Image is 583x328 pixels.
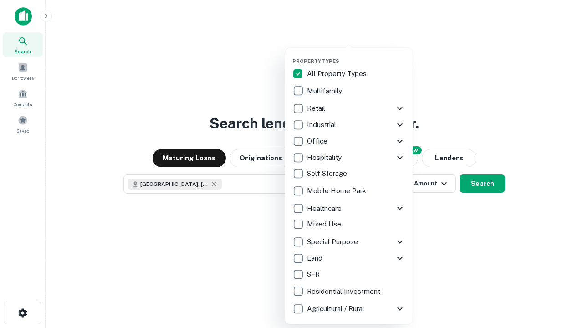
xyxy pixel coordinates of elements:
p: SFR [307,269,322,280]
p: Healthcare [307,203,343,214]
div: Healthcare [292,200,405,216]
div: Hospitality [292,149,405,166]
p: Multifamily [307,86,344,97]
p: Office [307,136,329,147]
div: Retail [292,100,405,117]
p: Industrial [307,119,338,130]
div: Office [292,133,405,149]
p: Land [307,253,324,264]
div: Industrial [292,117,405,133]
iframe: Chat Widget [537,255,583,299]
p: All Property Types [307,68,368,79]
p: Agricultural / Rural [307,303,366,314]
p: Mobile Home Park [307,185,368,196]
div: Agricultural / Rural [292,301,405,317]
p: Mixed Use [307,219,343,230]
p: Residential Investment [307,286,382,297]
p: Hospitality [307,152,343,163]
p: Special Purpose [307,236,360,247]
span: Property Types [292,58,339,64]
div: Land [292,250,405,266]
p: Self Storage [307,168,349,179]
p: Retail [307,103,327,114]
div: Special Purpose [292,234,405,250]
